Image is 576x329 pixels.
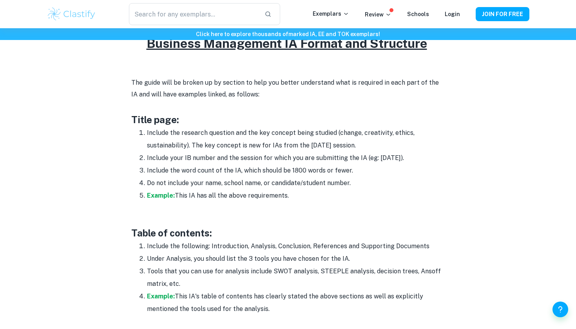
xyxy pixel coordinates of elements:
[147,152,445,164] li: Include your IB number and the session for which you are submitting the IA (eg: [DATE]).
[2,30,574,38] h6: Click here to explore thousands of marked IA, EE and TOK exemplars !
[407,11,429,17] a: Schools
[147,189,445,202] li: This IA has all the above requirements.
[147,36,427,51] u: Business Management IA Format and Structure
[131,77,445,101] p: The guide will be broken up by section to help you better understand what is required in each par...
[131,226,445,240] h3: Table of contents:
[147,240,445,253] li: Include the following: Introduction, Analysis, Conclusion, References and Supporting Documents
[47,6,96,22] img: Clastify logo
[147,290,445,315] li: This IA's table of contents has clearly stated the above sections as well as explicitly mentioned...
[313,9,349,18] p: Exemplars
[552,302,568,317] button: Help and Feedback
[147,253,445,265] li: Under Analysis, you should list the 3 tools you have chosen for the IA.
[476,7,529,21] button: JOIN FOR FREE
[147,164,445,177] li: Include the word count of the IA, which should be 1800 words or fewer.
[131,113,445,127] h3: Title page:
[445,11,460,17] a: Login
[129,3,258,25] input: Search for any exemplars...
[147,192,175,199] a: Example:
[365,10,391,19] p: Review
[147,127,445,152] li: Include the research question and the key concept being studied (change, creativity, ethics, sust...
[147,265,445,290] li: Tools that you can use for analysis include SWOT analysis, STEEPLE analysis, decision trees, Anso...
[147,177,445,189] li: Do not include your name, school name, or candidate/student number.
[147,293,175,300] a: Example:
